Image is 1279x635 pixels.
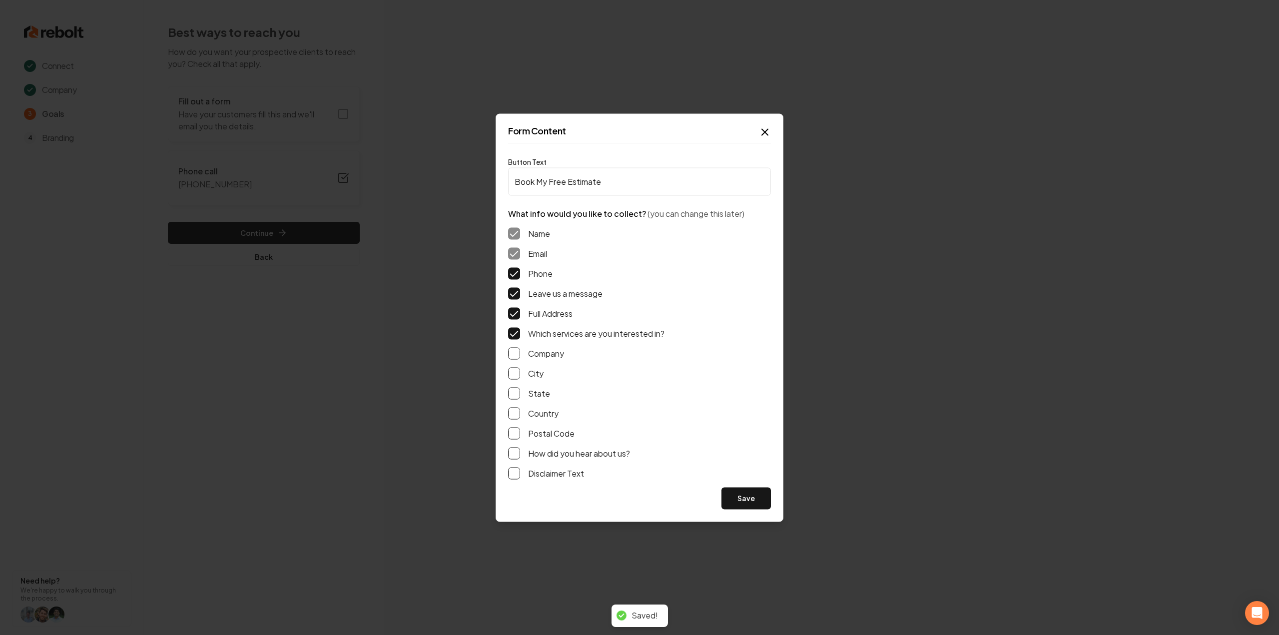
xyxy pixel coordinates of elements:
[508,126,771,135] h2: Form Content
[508,207,771,219] p: What info would you like to collect?
[528,307,573,319] label: Full Address
[528,467,584,479] label: Disclaimer Text
[528,227,550,239] label: Name
[632,611,658,621] div: Saved!
[528,267,553,279] label: Phone
[528,407,559,419] label: Country
[647,208,744,218] span: (you can change this later)
[528,447,630,459] label: How did you hear about us?
[528,367,544,379] label: City
[508,167,771,195] input: Button Text
[528,387,550,399] label: State
[528,247,547,259] label: Email
[528,347,564,359] label: Company
[721,487,771,509] button: Save
[528,287,603,299] label: Leave us a message
[508,157,547,166] label: Button Text
[528,327,664,339] label: Which services are you interested in?
[528,427,575,439] label: Postal Code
